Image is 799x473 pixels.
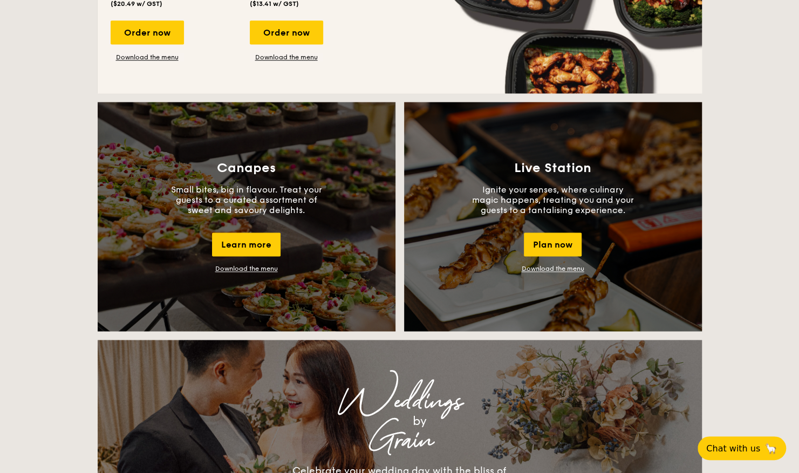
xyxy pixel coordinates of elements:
span: 🦙 [764,442,777,455]
p: Ignite your senses, where culinary magic happens, treating you and your guests to a tantalising e... [472,184,634,215]
div: Order now [111,20,184,44]
div: Grain [193,430,607,450]
h3: Live Station [514,161,591,176]
div: Weddings [193,392,607,411]
span: Chat with us [706,443,760,454]
div: Plan now [524,232,582,256]
div: by [233,411,607,430]
div: Learn more [212,232,281,256]
a: Download the menu [250,53,323,61]
button: Chat with us🦙 [698,436,786,460]
a: Download the menu [215,265,278,272]
div: Order now [250,20,323,44]
p: Small bites, big in flavour. Treat your guests to a curated assortment of sweet and savoury delig... [166,184,327,215]
a: Download the menu [111,53,184,61]
h3: Canapes [217,161,276,176]
a: Download the menu [522,265,584,272]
